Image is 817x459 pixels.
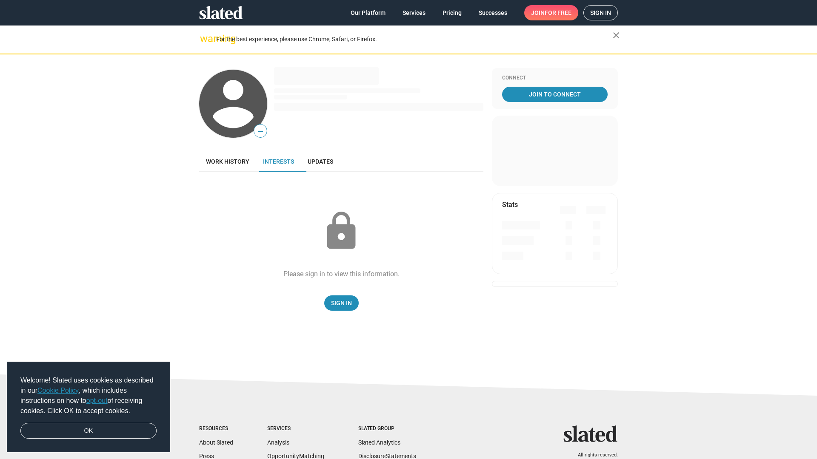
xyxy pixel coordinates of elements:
mat-icon: close [611,30,621,40]
div: Connect [502,75,608,82]
div: Slated Group [358,425,416,432]
div: Please sign in to view this information. [283,269,400,278]
span: Services [403,5,426,20]
mat-icon: lock [320,210,363,252]
a: Joinfor free [524,5,578,20]
a: Services [396,5,432,20]
a: Successes [472,5,514,20]
span: — [254,126,267,137]
a: opt-out [86,397,108,404]
a: Updates [301,151,340,172]
span: Sign in [590,6,611,20]
a: Slated Analytics [358,439,400,446]
mat-icon: warning [200,34,210,44]
span: Welcome! Slated uses cookies as described in our , which includes instructions on how to of recei... [20,375,157,416]
span: Pricing [443,5,462,20]
a: Our Platform [344,5,392,20]
div: Services [267,425,324,432]
a: Work history [199,151,256,172]
a: Join To Connect [502,87,608,102]
a: Sign In [324,295,359,311]
span: for free [545,5,571,20]
div: cookieconsent [7,362,170,453]
span: Interests [263,158,294,165]
span: Join To Connect [504,87,606,102]
span: Our Platform [351,5,386,20]
a: Cookie Policy [37,387,79,394]
mat-card-title: Stats [502,200,518,209]
a: About Slated [199,439,233,446]
a: Analysis [267,439,289,446]
span: Join [531,5,571,20]
span: Work history [206,158,249,165]
div: For the best experience, please use Chrome, Safari, or Firefox. [216,34,613,45]
span: Updates [308,158,333,165]
a: Interests [256,151,301,172]
span: Sign In [331,295,352,311]
span: Successes [479,5,507,20]
a: Pricing [436,5,468,20]
a: dismiss cookie message [20,423,157,439]
div: Resources [199,425,233,432]
a: Sign in [583,5,618,20]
